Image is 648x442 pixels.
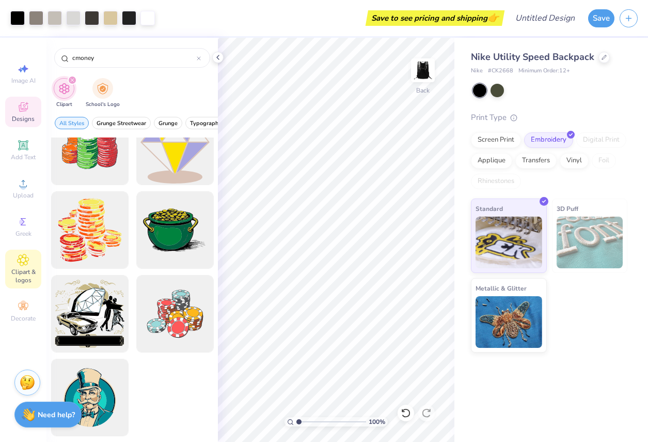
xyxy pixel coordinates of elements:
button: filter button [154,117,182,129]
span: Grunge Streetwear [97,119,146,127]
div: filter for School's Logo [86,78,120,109]
span: Add Text [11,153,36,161]
img: 3D Puff [557,217,623,268]
span: Designs [12,115,35,123]
strong: Need help? [38,410,75,420]
span: Clipart [56,101,72,109]
span: Image AI [11,77,36,85]
span: # CK2668 [488,67,513,75]
img: Standard [476,217,542,268]
img: Metallic & Glitter [476,296,542,348]
button: filter button [54,78,74,109]
input: Try "Stars" [71,53,197,63]
div: Transfers [515,153,557,169]
span: 100 % [369,417,385,426]
button: filter button [185,117,226,129]
img: Clipart Image [58,83,70,95]
span: Typography [190,119,222,127]
div: Screen Print [471,132,521,148]
span: Greek [15,230,31,238]
span: Metallic & Glitter [476,283,527,294]
span: All Styles [59,119,84,127]
span: Clipart & logos [5,268,41,284]
img: Back [413,60,433,81]
span: 👉 [487,11,499,24]
input: Untitled Design [507,8,583,28]
button: filter button [55,117,89,129]
span: Upload [13,191,34,200]
span: 3D Puff [557,203,578,214]
button: Save [588,9,614,27]
span: Grunge [159,119,178,127]
span: Nike Utility Speed Backpack [471,51,594,63]
img: School's Logo Image [97,83,108,95]
span: Nike [471,67,483,75]
span: Standard [476,203,503,214]
div: Foil [592,153,616,169]
div: Save to see pricing and shipping [368,10,502,26]
div: Back [416,86,430,95]
div: Print Type [471,112,627,124]
div: Embroidery [524,132,573,148]
div: Vinyl [560,153,589,169]
div: Applique [471,153,512,169]
span: Decorate [11,314,36,323]
button: filter button [92,117,151,129]
div: filter for Clipart [54,78,74,109]
span: School's Logo [86,101,120,109]
div: Rhinestones [471,174,521,189]
div: Digital Print [576,132,626,148]
span: Minimum Order: 12 + [518,67,570,75]
button: filter button [86,78,120,109]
